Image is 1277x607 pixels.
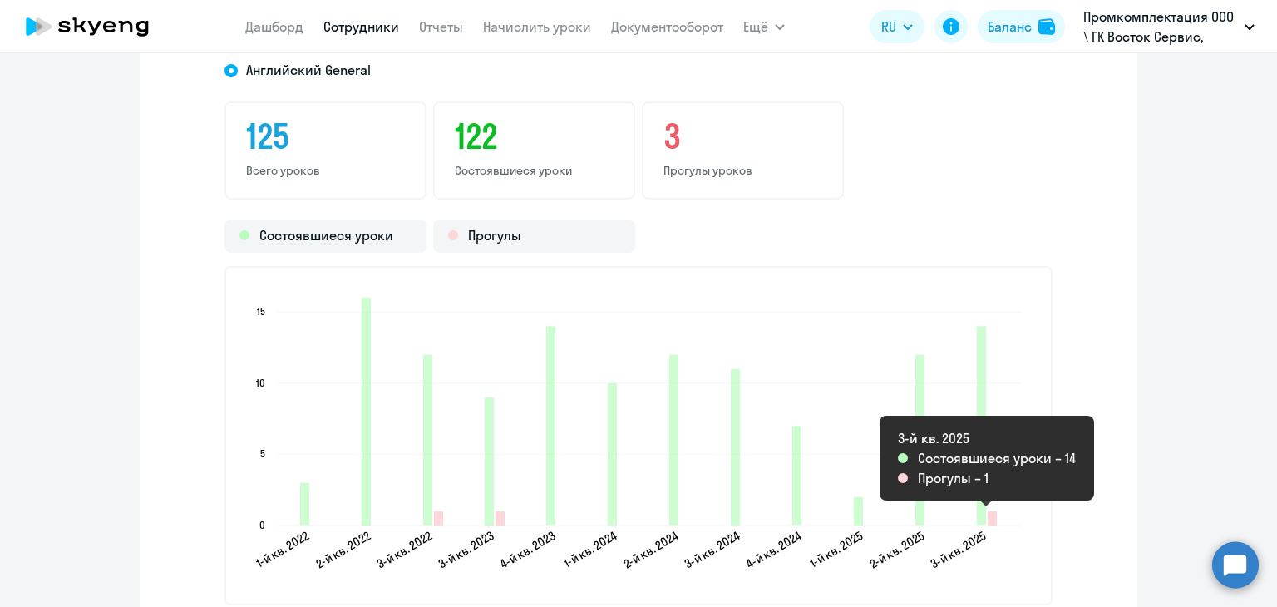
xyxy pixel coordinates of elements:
[374,528,435,572] text: 3-й кв. 2022
[362,298,371,526] path: 2022-06-29T21:00:00.000Z Состоявшиеся уроки 16
[483,18,591,35] a: Начислить уроки
[455,163,614,178] p: Состоявшиеся уроки
[792,426,801,525] path: 2024-11-16T21:00:00.000Z Состоявшиеся уроки 7
[257,305,265,318] text: 15
[1083,7,1238,47] p: Промкомплектация ООО \ ГК Восток Сервис, ВОСТОК-СЕРВИС-СПЕЦКОМПЛЕКТ, АО
[663,116,822,156] h3: 3
[561,528,619,570] text: 1-й кв. 2024
[485,397,494,526] path: 2023-09-23T21:00:00.000Z Состоявшиеся уроки 9
[928,528,989,572] text: 3-й кв. 2025
[978,10,1065,43] button: Балансbalance
[313,528,373,571] text: 2-й кв. 2022
[260,447,265,460] text: 5
[663,163,822,178] p: Прогулы уроков
[546,326,555,525] path: 2023-12-30T21:00:00.000Z Состоявшиеся уроки 14
[881,17,896,37] span: RU
[854,497,863,526] path: 2025-03-22T21:00:00.000Z Состоявшиеся уроки 2
[496,511,505,526] path: 2023-09-23T21:00:00.000Z Прогулы 1
[682,528,742,572] text: 3-й кв. 2024
[254,528,312,570] text: 1-й кв. 2022
[988,17,1032,37] div: Баланс
[867,528,927,571] text: 2-й кв. 2025
[807,528,865,570] text: 1-й кв. 2025
[870,10,924,43] button: RU
[977,326,986,525] path: 2025-07-31T21:00:00.000Z Состоявшиеся уроки 14
[1038,18,1055,35] img: balance
[300,483,309,526] path: 2022-03-29T21:00:00.000Z Состоявшиеся уроки 3
[743,528,804,572] text: 4-й кв. 2024
[259,519,265,531] text: 0
[423,355,432,526] path: 2022-07-28T21:00:00.000Z Состоявшиеся уроки 12
[743,17,768,37] span: Ещё
[434,511,443,526] path: 2022-07-28T21:00:00.000Z Прогулы 1
[246,116,405,156] h3: 125
[246,163,405,178] p: Всего уроков
[988,511,997,526] path: 2025-07-31T21:00:00.000Z Прогулы 1
[224,220,426,253] div: Состоявшиеся уроки
[608,383,617,526] path: 2024-03-30T21:00:00.000Z Состоявшиеся уроки 10
[436,528,496,572] text: 3-й кв. 2023
[915,355,924,526] path: 2025-06-21T21:00:00.000Z Состоявшиеся уроки 12
[433,220,635,253] div: Прогулы
[323,18,399,35] a: Сотрудники
[455,116,614,156] h3: 122
[611,18,723,35] a: Документооборот
[246,61,371,79] span: Английский General
[245,18,303,35] a: Дашборд
[731,369,740,526] path: 2024-09-28T21:00:00.000Z Состоявшиеся уроки 11
[1075,7,1263,47] button: Промкомплектация ООО \ ГК Восток Сервис, ВОСТОК-СЕРВИС-СПЕЦКОМПЛЕКТ, АО
[419,18,463,35] a: Отчеты
[669,355,678,526] path: 2024-06-29T21:00:00.000Z Состоявшиеся уроки 12
[256,377,265,389] text: 10
[743,10,785,43] button: Ещё
[621,528,681,571] text: 2-й кв. 2024
[497,528,558,572] text: 4-й кв. 2023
